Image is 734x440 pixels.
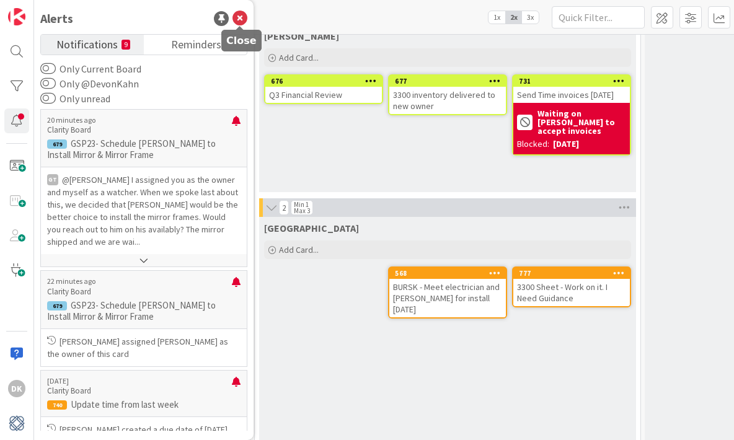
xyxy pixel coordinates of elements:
div: Blocked: [517,138,549,151]
div: 677 [389,76,506,87]
div: Max 3 [294,208,310,214]
p: [PERSON_NAME] created a due date of [DATE] [47,423,241,436]
div: 676 [271,77,382,86]
div: DK [8,380,25,397]
h5: Close [226,35,257,46]
div: 7773300 Sheet - Work on it. I Need Guidance [513,268,630,306]
a: 22 minutes agoClarity Board679GSP23- Schedule [PERSON_NAME] to Install Mirror & Mirror Frame[PERS... [40,270,247,366]
div: 3300 Sheet - Work on it. I Need Guidance [513,279,630,306]
div: Alerts [40,9,73,28]
button: Only unread [40,92,56,105]
div: 3300 inventory delivered to new owner [389,87,506,114]
img: avatar [8,415,25,432]
span: Add Card... [279,244,319,255]
p: Clarity Board [47,385,232,397]
div: Q3 Financial Review [265,87,382,103]
span: Philip [264,30,339,42]
div: 6773300 inventory delivered to new owner [389,76,506,114]
p: [DATE] [47,377,232,385]
label: Only Current Board [40,61,141,76]
label: Only @DevonKahn [40,76,139,91]
div: 568 [389,268,506,279]
div: GT [47,174,58,185]
p: [PERSON_NAME] assigned [PERSON_NAME] as the owner of this card [47,335,241,360]
span: 2x [505,11,522,24]
p: Update time from last week [47,399,241,410]
label: Only unread [40,91,110,106]
div: 677 [395,77,506,86]
div: 731 [519,77,630,86]
button: Only @DevonKahn [40,77,56,90]
div: 676Q3 Financial Review [265,76,382,103]
p: Clarity Board [47,125,232,136]
div: 676 [265,76,382,87]
div: 679 [47,301,67,310]
div: 731 [513,76,630,87]
div: Min 1 [294,201,309,208]
span: Add Card... [279,52,319,63]
a: 20 minutes agoClarity Board679GSP23- Schedule [PERSON_NAME] to Install Mirror & Mirror FrameGT@[P... [40,109,247,267]
div: 731Send Time invoices [DATE] [513,76,630,103]
div: 679 [47,139,67,149]
div: 568 [395,269,506,278]
span: 1x [489,11,505,24]
small: 9 [122,40,130,50]
div: 777 [519,269,630,278]
div: 777 [513,268,630,279]
span: Reminders [171,35,221,52]
button: Only Current Board [40,63,56,75]
b: Waiting on [PERSON_NAME] to accept invoices [537,109,626,135]
p: 20 minutes ago [47,116,232,125]
div: Send Time invoices [DATE] [513,87,630,103]
p: Clarity Board [47,286,232,297]
input: Quick Filter... [552,6,645,29]
div: BURSK - Meet electrician and [PERSON_NAME] for install [DATE] [389,279,506,317]
p: GSP23- Schedule [PERSON_NAME] to Install Mirror & Mirror Frame [47,300,241,322]
p: GSP23- Schedule [PERSON_NAME] to Install Mirror & Mirror Frame [47,138,241,161]
span: Notifications [56,35,118,52]
p: @[PERSON_NAME]﻿ I assigned you as the owner and myself as a watcher. When we spoke last about thi... [47,174,241,248]
div: [DATE] [553,138,579,151]
span: 3x [522,11,539,24]
img: Visit kanbanzone.com [8,8,25,25]
div: 740 [47,400,67,410]
p: 22 minutes ago [47,277,232,286]
div: 568BURSK - Meet electrician and [PERSON_NAME] for install [DATE] [389,268,506,317]
span: Devon [264,222,359,234]
span: 2 [279,200,289,215]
